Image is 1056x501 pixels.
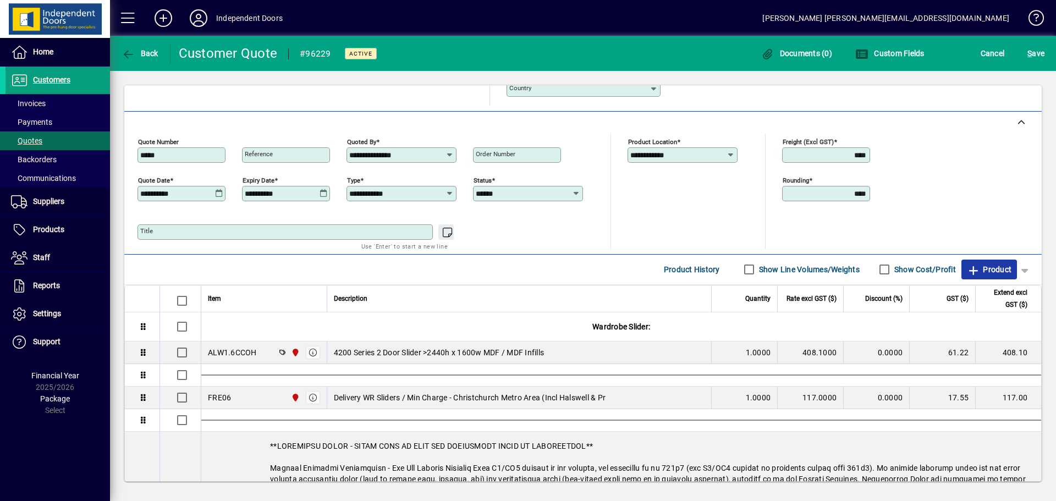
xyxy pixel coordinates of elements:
[1027,45,1044,62] span: ave
[1025,43,1047,63] button: Save
[784,347,837,358] div: 408.1000
[783,137,834,145] mat-label: Freight (excl GST)
[347,137,376,145] mat-label: Quoted by
[33,253,50,262] span: Staff
[110,43,170,63] app-page-header-button: Back
[909,342,975,364] td: 61.22
[659,260,724,279] button: Product History
[892,264,956,275] label: Show Cost/Profit
[975,342,1041,364] td: 408.10
[783,176,809,184] mat-label: Rounding
[787,293,837,305] span: Rate excl GST ($)
[179,45,278,62] div: Customer Quote
[11,136,42,145] span: Quotes
[40,394,70,403] span: Package
[146,8,181,28] button: Add
[5,94,110,113] a: Invoices
[909,387,975,409] td: 17.55
[5,169,110,188] a: Communications
[757,264,860,275] label: Show Line Volumes/Weights
[122,49,158,58] span: Back
[11,174,76,183] span: Communications
[947,293,969,305] span: GST ($)
[758,43,835,63] button: Documents (0)
[334,347,544,358] span: 4200 Series 2 Door Slider >2440h x 1600w MDF / MDF Infills
[474,176,492,184] mat-label: Status
[746,347,771,358] span: 1.0000
[11,118,52,126] span: Payments
[33,309,61,318] span: Settings
[300,45,331,63] div: #96229
[855,49,925,58] span: Custom Fields
[33,225,64,234] span: Products
[361,240,448,252] mat-hint: Use 'Enter' to start a new line
[967,261,1011,278] span: Product
[33,337,61,346] span: Support
[119,43,161,63] button: Back
[5,216,110,244] a: Products
[140,227,153,235] mat-label: Title
[664,261,720,278] span: Product History
[853,43,927,63] button: Custom Fields
[5,150,110,169] a: Backorders
[349,50,372,57] span: Active
[978,43,1008,63] button: Cancel
[138,176,170,184] mat-label: Quote date
[5,272,110,300] a: Reports
[288,346,301,359] span: Christchurch
[208,347,257,358] div: ALW1.6CCOH
[476,150,515,158] mat-label: Order number
[138,137,179,145] mat-label: Quote number
[208,392,231,403] div: FRE06
[746,392,771,403] span: 1.0000
[981,45,1005,62] span: Cancel
[761,49,832,58] span: Documents (0)
[784,392,837,403] div: 117.0000
[843,387,909,409] td: 0.0000
[1027,49,1032,58] span: S
[181,8,216,28] button: Profile
[33,75,70,84] span: Customers
[5,244,110,272] a: Staff
[11,99,46,108] span: Invoices
[982,287,1027,311] span: Extend excl GST ($)
[347,176,360,184] mat-label: Type
[961,260,1017,279] button: Product
[5,300,110,328] a: Settings
[745,293,771,305] span: Quantity
[5,131,110,150] a: Quotes
[5,38,110,66] a: Home
[245,150,273,158] mat-label: Reference
[216,9,283,27] div: Independent Doors
[865,293,903,305] span: Discount (%)
[5,328,110,356] a: Support
[208,293,221,305] span: Item
[31,371,79,380] span: Financial Year
[33,197,64,206] span: Suppliers
[288,392,301,404] span: Christchurch
[334,392,606,403] span: Delivery WR Sliders / Min Charge - Christchurch Metro Area (Incl Halswell & Pr
[975,387,1041,409] td: 117.00
[11,155,57,164] span: Backorders
[762,9,1009,27] div: [PERSON_NAME] [PERSON_NAME][EMAIL_ADDRESS][DOMAIN_NAME]
[243,176,274,184] mat-label: Expiry date
[33,281,60,290] span: Reports
[843,342,909,364] td: 0.0000
[5,188,110,216] a: Suppliers
[33,47,53,56] span: Home
[334,293,367,305] span: Description
[5,113,110,131] a: Payments
[1020,2,1042,38] a: Knowledge Base
[509,84,531,92] mat-label: Country
[628,137,677,145] mat-label: Product location
[201,312,1041,341] div: Wardrobe Slider:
